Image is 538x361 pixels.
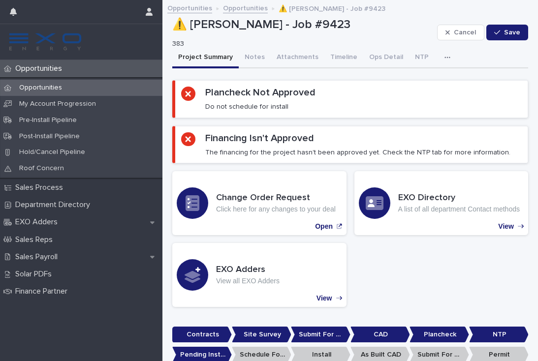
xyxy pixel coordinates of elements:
[504,29,520,36] span: Save
[315,222,333,231] p: Open
[11,287,75,296] p: Finance Partner
[172,327,232,343] p: Contracts
[172,18,433,32] p: ⚠️ [PERSON_NAME] - Job #9423
[11,270,60,279] p: Solar PDFs
[11,132,88,141] p: Post-Install Pipeline
[216,277,280,285] p: View all EXO Adders
[11,116,85,124] p: Pre-Install Pipeline
[11,200,98,210] p: Department Directory
[354,171,529,235] a: View
[350,327,410,343] p: CAD
[279,2,385,13] p: ⚠️ [PERSON_NAME] - Job #9423
[410,327,469,343] p: Plancheck
[11,84,70,92] p: Opportunities
[232,327,291,343] p: Site Survey
[205,87,316,98] h2: Plancheck Not Approved
[316,294,332,302] p: View
[398,205,520,213] p: A list of all department Contact methods
[11,148,93,156] p: Hold/Cancel Pipeline
[8,32,83,52] img: FKS5r6ZBThi8E5hshIGi
[205,102,288,111] p: Do not schedule for install
[469,327,529,343] p: NTP
[223,2,268,13] a: Opportunities
[409,48,435,68] button: NTP
[11,64,70,73] p: Opportunities
[324,48,363,68] button: Timeline
[167,2,212,13] a: Opportunities
[239,48,271,68] button: Notes
[216,265,280,275] h3: EXO Adders
[11,183,71,192] p: Sales Process
[291,327,350,343] p: Submit For CAD
[172,48,239,68] button: Project Summary
[216,193,336,204] h3: Change Order Request
[437,25,484,40] button: Cancel
[11,235,61,244] p: Sales Reps
[398,193,520,204] h3: EXO Directory
[486,25,528,40] button: Save
[11,217,65,227] p: EXO Adders
[11,100,104,108] p: My Account Progression
[271,48,324,68] button: Attachments
[454,29,476,36] span: Cancel
[172,243,347,307] a: View
[216,205,336,213] p: Click here for any changes to your deal
[498,222,514,231] p: View
[11,164,72,173] p: Roof Concern
[363,48,409,68] button: Ops Detail
[172,40,429,48] p: 383
[172,171,347,235] a: Open
[205,132,314,144] h2: Financing Isn't Approved
[11,252,65,262] p: Sales Payroll
[205,148,510,157] p: The financing for the project hasn't been approved yet. Check the NTP tab for more information.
